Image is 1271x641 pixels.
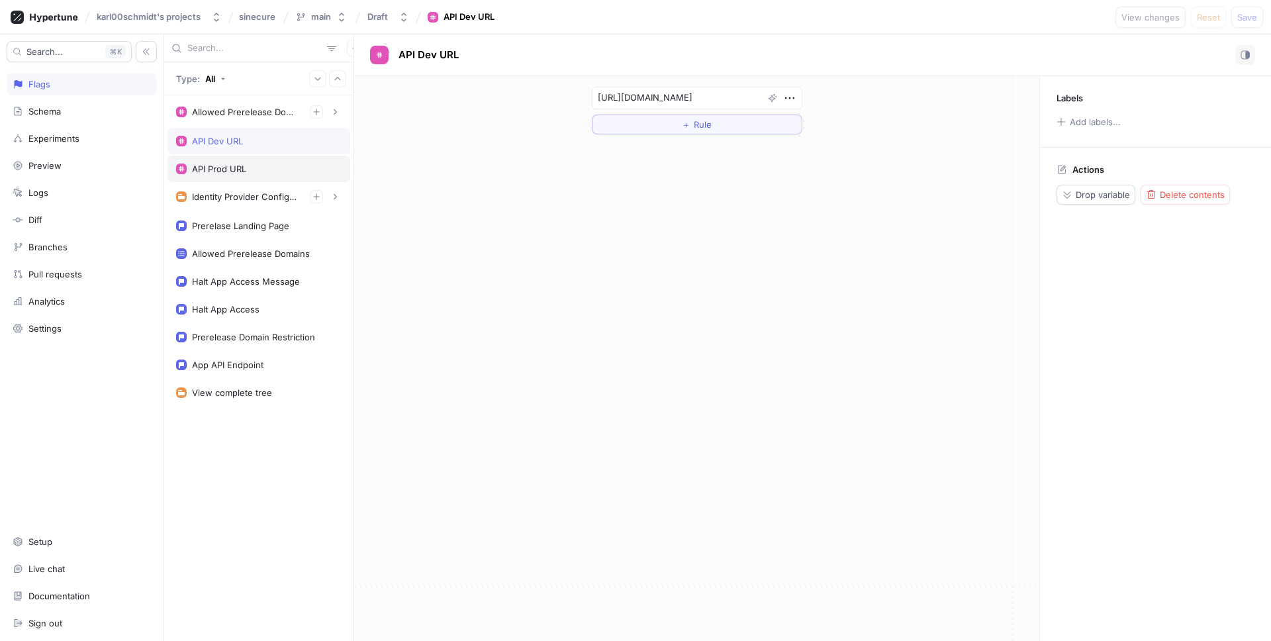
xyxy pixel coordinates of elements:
div: Halt App Access [192,304,259,315]
div: Sign out [28,618,62,628]
button: Delete contents [1141,185,1230,205]
span: ＋ [682,121,690,128]
div: Diff [28,215,42,225]
div: API Prod URL [192,164,246,174]
button: Draft [362,6,414,28]
div: API Dev URL [444,11,494,24]
span: Save [1237,13,1257,21]
span: Drop variable [1076,191,1130,199]
span: View changes [1121,13,1180,21]
span: sinecure [239,12,275,21]
button: Add labels... [1052,113,1125,130]
span: Delete contents [1160,191,1225,199]
div: Documentation [28,591,90,601]
div: Halt App Access Message [192,276,300,287]
button: Reset [1191,7,1226,28]
button: Save [1231,7,1263,28]
div: Live chat [28,564,65,574]
button: Collapse all [329,70,346,87]
div: Schema [28,106,61,117]
button: main [290,6,352,28]
button: ＋Rule [592,115,802,134]
div: Prerelease Domain Restriction [192,332,315,342]
textarea: [URL][DOMAIN_NAME] [592,87,802,109]
div: Branches [28,242,68,252]
input: Search... [187,42,322,55]
button: View changes [1115,7,1186,28]
div: Pull requests [28,269,82,279]
a: Documentation [7,585,157,607]
div: All [205,74,215,84]
div: K [105,45,126,58]
div: View complete tree [192,387,272,398]
div: Preview [28,160,62,171]
button: Type: All [171,67,230,90]
div: Prerelase Landing Page [192,221,289,231]
span: Reset [1197,13,1220,21]
button: Expand all [309,70,326,87]
div: Allowed Prerelease Domains [192,248,310,259]
p: Actions [1072,164,1104,175]
div: main [311,11,331,23]
button: Drop variable [1057,185,1135,205]
span: Search... [26,48,63,56]
div: Allowed Prerelease Domains [192,107,299,117]
div: API Dev URL [192,136,243,146]
div: Identity Provider Configuration [192,191,299,202]
div: Logs [28,187,48,198]
div: Flags [28,79,50,89]
div: Setup [28,536,52,547]
div: Analytics [28,296,65,307]
div: Settings [28,323,62,334]
div: Experiments [28,133,79,144]
button: karl00schmidt's projects [91,6,227,28]
p: Labels [1057,93,1083,103]
span: Rule [694,121,712,128]
p: Type: [176,74,200,84]
div: App API Endpoint [192,360,263,370]
div: Draft [367,11,388,23]
button: Search...K [7,41,132,62]
span: API Dev URL [399,50,459,60]
div: karl00schmidt's projects [97,11,201,23]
